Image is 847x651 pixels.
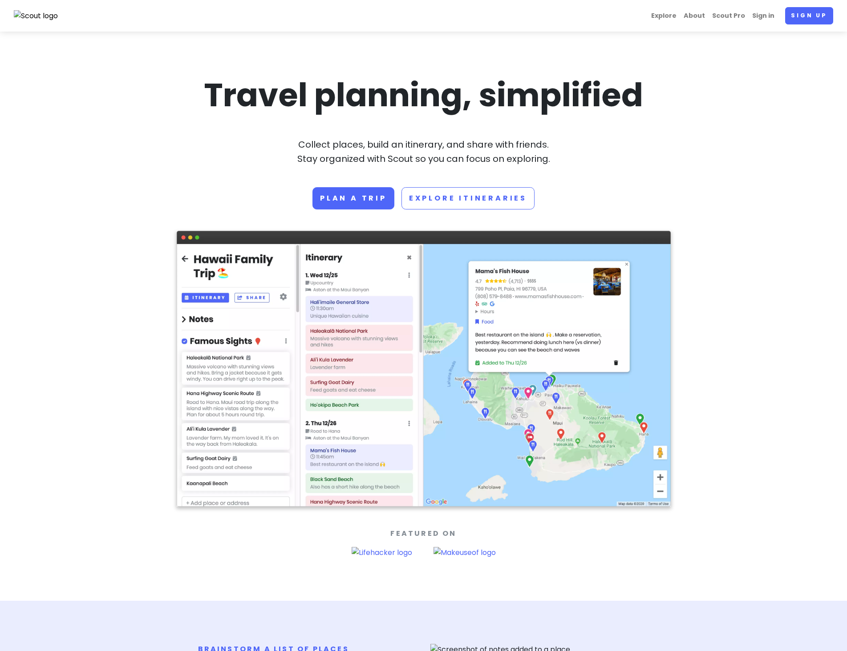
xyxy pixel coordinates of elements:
img: Lifehacker logo [352,547,412,559]
a: Explore Itineraries [401,187,535,209]
img: Scout logo [14,10,58,22]
a: Sign up [785,7,833,24]
img: Screenshot of app [177,231,671,507]
a: Sign in [749,7,778,24]
p: Collect places, build an itinerary, and share with friends. Stay organized with Scout so you can ... [177,137,671,166]
p: Featured On [177,528,671,539]
img: Makeuseof logo [434,547,496,559]
h1: Travel planning, simplified [177,74,671,116]
a: Explore [648,7,680,24]
a: Scout Pro [709,7,749,24]
a: Plan a trip [312,187,394,209]
a: About [680,7,709,24]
